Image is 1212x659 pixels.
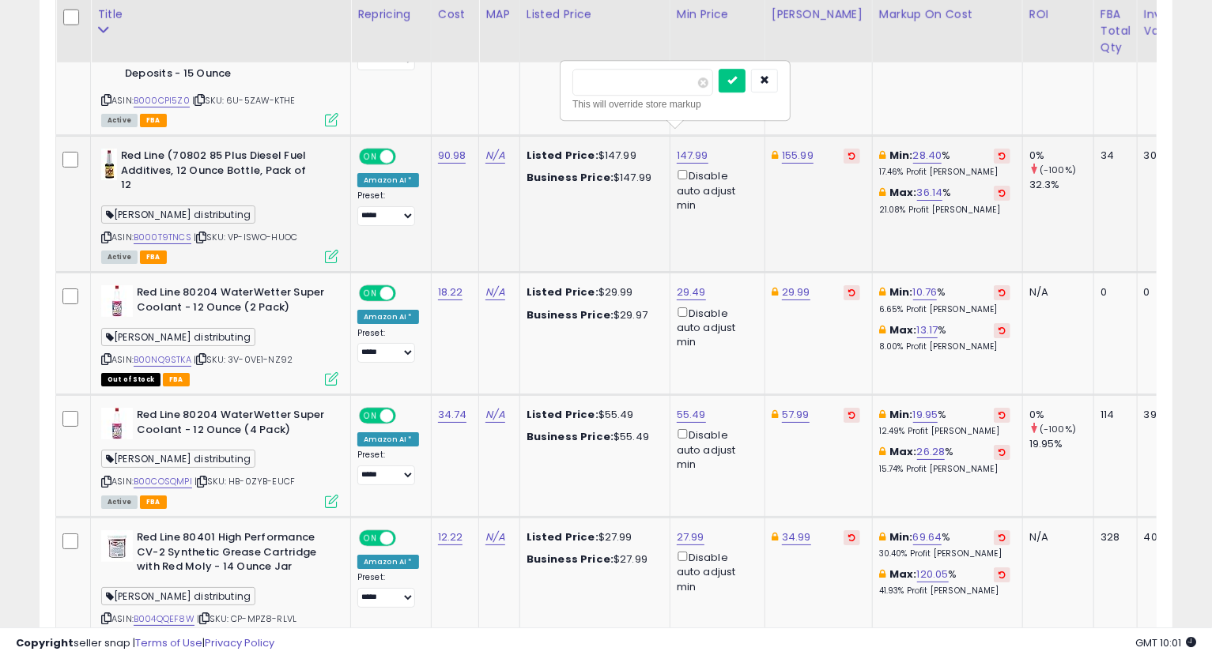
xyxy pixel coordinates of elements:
div: Disable auto adjust min [677,304,753,350]
div: 328 [1101,530,1125,544]
a: 26.28 [917,444,946,460]
div: [PERSON_NAME] [772,6,866,23]
a: 57.99 [782,407,810,423]
b: Red Line 80204 WaterWetter Super Coolant - 12 Ounce (2 Pack) [137,285,329,318]
div: % [879,567,1010,597]
div: Preset: [357,572,419,608]
i: Revert to store-level Min Markup [999,152,1006,160]
div: % [879,408,1010,437]
span: FBA [140,114,167,127]
b: Max: [889,567,917,582]
div: N/A [1029,285,1082,299]
a: 29.49 [677,284,706,300]
span: ON [361,409,380,423]
span: FBA [163,373,190,386]
span: OFF [394,287,419,300]
div: Disable auto adjust min [677,426,753,472]
span: All listings that are currently out of stock and unavailable for purchase on Amazon [101,373,160,386]
span: All listings currently available for purchase on Amazon [101,250,138,264]
div: $27.99 [527,530,658,544]
span: ON [361,287,380,300]
b: Business Price: [527,429,614,444]
span: [PERSON_NAME] distributing [101,587,255,605]
p: 15.74% Profit [PERSON_NAME] [879,464,1010,475]
p: 41.93% Profit [PERSON_NAME] [879,586,1010,597]
b: Max: [889,322,917,337]
span: All listings currently available for purchase on Amazon [101,114,138,127]
span: OFF [394,150,419,164]
b: Listed Price: [527,148,598,163]
div: Disable auto adjust min [677,167,753,213]
small: (-100%) [1040,423,1076,435]
div: Preset: [357,450,419,485]
div: Amazon AI * [357,555,419,569]
a: 36.14 [917,185,943,201]
p: 30.40% Profit [PERSON_NAME] [879,548,1010,559]
p: 17.46% Profit [PERSON_NAME] [879,167,1010,178]
div: % [879,445,1010,474]
span: | SKU: VP-ISWO-HUOC [194,231,297,243]
div: Preset: [357,190,419,226]
div: Amazon AI * [357,432,419,446]
a: N/A [485,148,504,164]
div: $147.99 [527,149,658,163]
img: 41SA2Hh8wPL._SL40_.jpg [101,149,117,180]
a: 10.76 [913,284,938,300]
span: FBA [140,250,167,264]
a: 34.99 [782,529,811,545]
b: Min: [889,148,913,163]
a: 19.95 [913,407,938,423]
a: Privacy Policy [205,635,274,650]
a: 27.99 [677,529,704,545]
i: This overrides the store level min markup for this listing [879,150,885,160]
b: Listed Price: [527,284,598,299]
a: 120.05 [917,567,949,582]
a: 34.74 [438,407,467,423]
i: Revert to store-level Max Markup [999,189,1006,197]
b: Red Line (70802 85 Plus Diesel Fuel Additives, 12 Ounce Bottle, Pack of 12 [121,149,313,197]
span: FBA [140,495,167,509]
b: Listed Price: [527,407,598,422]
strong: Copyright [16,635,74,650]
div: 0 [1144,285,1188,299]
div: ASIN: [101,530,338,643]
div: % [879,285,1010,314]
span: ON [361,150,380,164]
a: B00COSQMPI [134,475,192,488]
div: MAP [485,6,512,23]
b: Max: [889,185,917,200]
div: ASIN: [101,285,338,384]
div: 0% [1029,149,1093,163]
span: [PERSON_NAME] distributing [101,450,255,468]
small: (-100%) [1040,164,1076,176]
div: 19.95% [1029,437,1093,451]
a: 13.17 [917,322,938,338]
div: ASIN: [101,408,338,506]
span: [PERSON_NAME] distributing [101,205,255,224]
span: OFF [394,409,419,423]
a: N/A [485,529,504,545]
div: Inv. value [1144,6,1194,40]
a: 155.99 [782,148,814,164]
b: Min: [889,284,913,299]
b: Min: [889,407,913,422]
div: Amazon AI * [357,173,419,187]
a: B00NQ9STKA [134,353,191,367]
div: seller snap | | [16,636,274,651]
b: Max: [889,444,917,459]
div: Markup on Cost [879,6,1016,23]
div: 3960.36 [1144,408,1188,422]
div: Min Price [677,6,758,23]
div: % [879,530,1010,559]
div: $27.99 [527,552,658,567]
img: 31mKrUae+7L._SL40_.jpg [101,285,133,317]
div: $55.49 [527,408,658,422]
a: 28.40 [913,148,942,164]
a: N/A [485,407,504,423]
div: Title [97,6,344,23]
div: This will override store markup [572,96,778,112]
p: 8.00% Profit [PERSON_NAME] [879,341,1010,352]
div: $147.99 [527,171,658,185]
div: ASIN: [101,149,338,262]
b: Business Price: [527,170,614,185]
